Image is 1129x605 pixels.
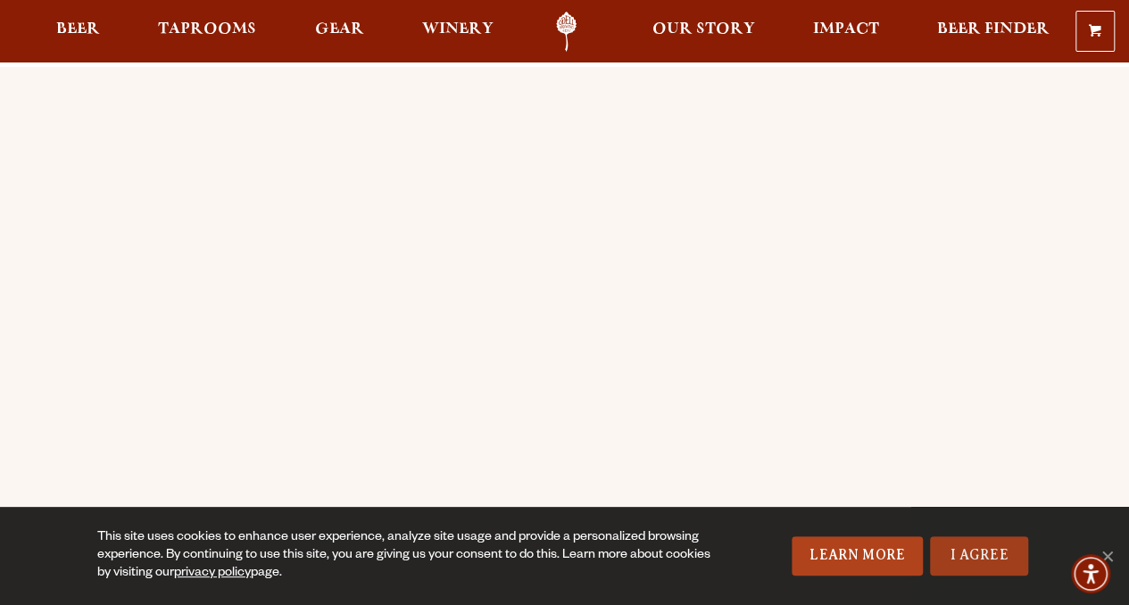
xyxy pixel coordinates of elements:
[533,12,600,52] a: Odell Home
[146,12,268,52] a: Taprooms
[1071,554,1110,593] div: Accessibility Menu
[174,567,251,581] a: privacy policy
[56,22,100,37] span: Beer
[45,12,112,52] a: Beer
[422,22,494,37] span: Winery
[303,12,376,52] a: Gear
[792,536,923,576] a: Learn More
[411,12,505,52] a: Winery
[801,12,891,52] a: Impact
[930,536,1028,576] a: I Agree
[652,22,755,37] span: Our Story
[937,22,1050,37] span: Beer Finder
[315,22,364,37] span: Gear
[158,22,256,37] span: Taprooms
[641,12,767,52] a: Our Story
[97,529,721,583] div: This site uses cookies to enhance user experience, analyze site usage and provide a personalized ...
[926,12,1061,52] a: Beer Finder
[813,22,879,37] span: Impact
